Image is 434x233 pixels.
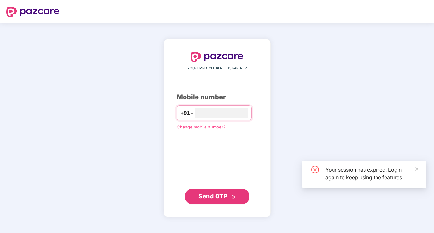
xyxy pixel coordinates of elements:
span: close [415,167,419,172]
span: down [190,111,194,115]
span: double-right [231,195,236,199]
span: close-circle [311,166,319,173]
span: +91 [180,109,190,117]
img: logo [191,52,244,62]
span: Send OTP [198,193,227,200]
div: Mobile number [177,92,258,102]
img: logo [6,7,59,17]
button: Send OTPdouble-right [185,189,249,204]
a: Change mobile number? [177,124,226,129]
div: Your session has expired. Login again to keep using the features. [325,166,418,181]
span: YOUR EMPLOYEE BENEFITS PARTNER [187,66,247,71]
